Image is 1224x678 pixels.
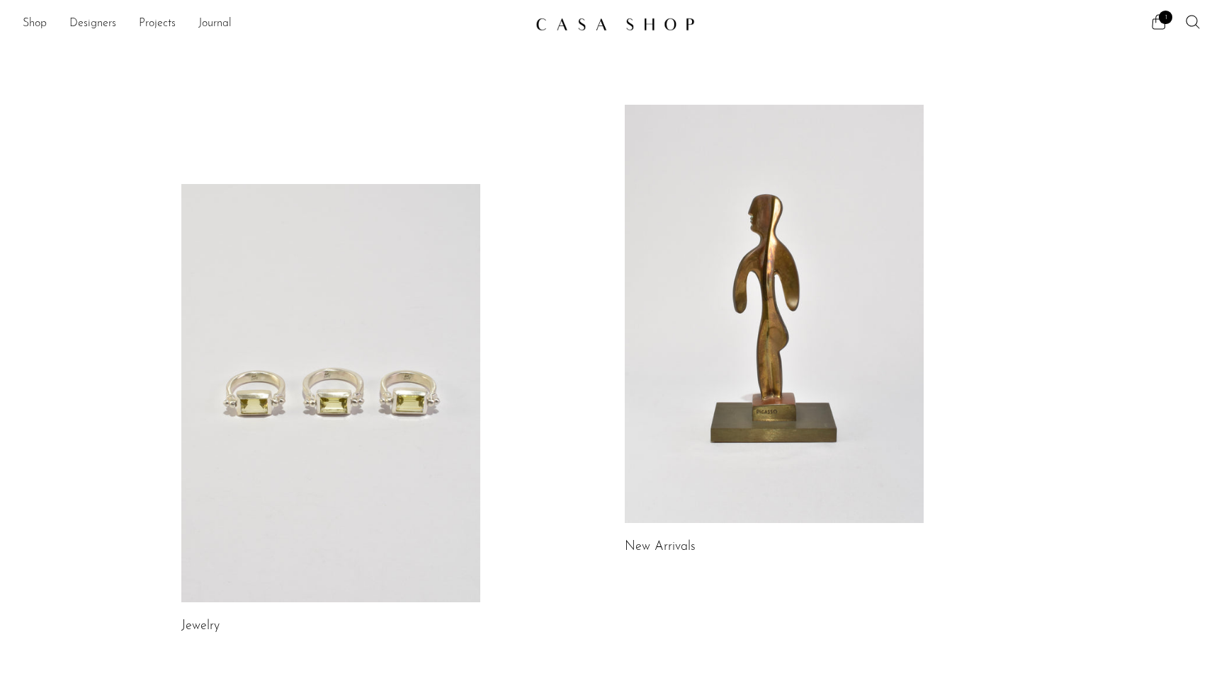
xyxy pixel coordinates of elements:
[181,620,220,633] a: Jewelry
[1159,11,1172,24] span: 1
[139,15,176,33] a: Projects
[625,541,696,553] a: New Arrivals
[198,15,232,33] a: Journal
[23,12,524,36] nav: Desktop navigation
[23,12,524,36] ul: NEW HEADER MENU
[23,15,47,33] a: Shop
[69,15,116,33] a: Designers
